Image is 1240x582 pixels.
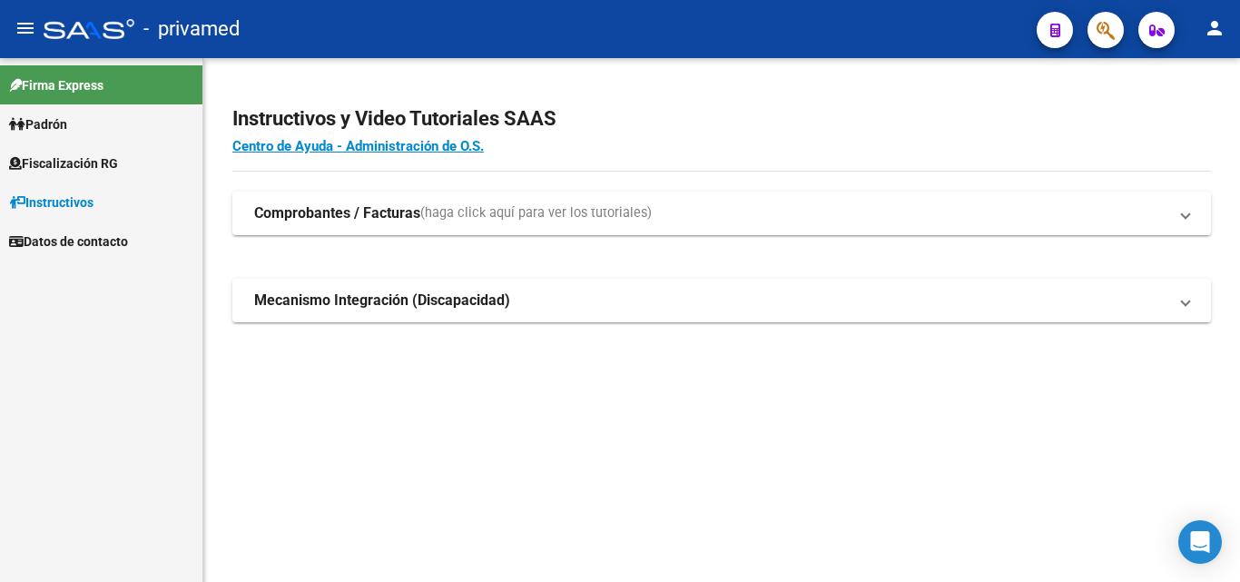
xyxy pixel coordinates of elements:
[9,153,118,173] span: Fiscalización RG
[232,192,1211,235] mat-expansion-panel-header: Comprobantes / Facturas(haga click aquí para ver los tutoriales)
[9,75,103,95] span: Firma Express
[9,192,93,212] span: Instructivos
[9,232,128,252] span: Datos de contacto
[143,9,240,49] span: - privamed
[15,17,36,39] mat-icon: menu
[232,102,1211,136] h2: Instructivos y Video Tutoriales SAAS
[254,203,420,223] strong: Comprobantes / Facturas
[232,138,484,154] a: Centro de Ayuda - Administración de O.S.
[9,114,67,134] span: Padrón
[232,279,1211,322] mat-expansion-panel-header: Mecanismo Integración (Discapacidad)
[420,203,652,223] span: (haga click aquí para ver los tutoriales)
[1178,520,1222,564] div: Open Intercom Messenger
[1204,17,1225,39] mat-icon: person
[254,291,510,311] strong: Mecanismo Integración (Discapacidad)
